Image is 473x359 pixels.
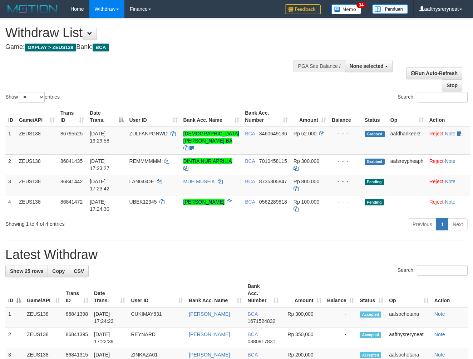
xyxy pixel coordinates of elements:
[63,280,91,307] th: Trans ID: activate to sort column ascending
[183,199,225,205] a: [PERSON_NAME]
[360,311,381,318] span: Accepted
[294,158,319,164] span: Rp 300.000
[24,307,63,328] td: ZEUS138
[63,307,91,328] td: 86841398
[245,179,255,184] span: BCA
[245,280,281,307] th: Bank Acc. Number: activate to sort column ascending
[245,158,255,164] span: BCA
[128,328,186,348] td: REYNARD
[406,67,462,79] a: Run Auto-Refresh
[259,199,287,205] span: Copy 0562289818 to clipboard
[372,4,408,14] img: panduan.png
[294,131,317,136] span: Rp 52.000
[5,4,60,14] img: MOTION_logo.png
[90,158,109,171] span: [DATE] 17:23:27
[365,179,384,185] span: Pending
[281,280,324,307] th: Amount: activate to sort column ascending
[362,106,388,127] th: Status
[74,268,84,274] span: CSV
[91,307,128,328] td: [DATE] 17:24:23
[350,63,384,69] span: None selected
[189,311,230,317] a: [PERSON_NAME]
[324,307,357,328] td: -
[5,175,16,195] td: 3
[16,175,58,195] td: ZEUS138
[386,307,432,328] td: aafsochetana
[324,328,357,348] td: -
[16,106,58,127] th: Game/API: activate to sort column ascending
[294,199,319,205] span: Rp 100.000
[5,265,48,277] a: Show 25 rows
[329,106,362,127] th: Balance
[48,265,69,277] a: Copy
[332,130,359,137] div: - - -
[386,328,432,348] td: aafthysreryneat
[183,179,215,184] a: MUH MUSFIK
[360,332,381,338] span: Accepted
[429,131,444,136] a: Reject
[357,280,386,307] th: Status: activate to sort column ascending
[16,127,58,155] td: ZEUS138
[5,328,24,348] td: 2
[5,26,308,40] h1: Withdraw List
[259,158,287,164] span: Copy 7010458115 to clipboard
[365,159,385,165] span: Grabbed
[5,92,60,103] label: Show entries
[5,280,24,307] th: ID: activate to sort column descending
[60,179,83,184] span: 86841442
[87,106,126,127] th: Date Trans.: activate to sort column descending
[245,199,255,205] span: BCA
[285,4,321,14] img: Feedback.jpg
[5,154,16,175] td: 2
[189,331,230,337] a: [PERSON_NAME]
[90,131,109,144] span: [DATE] 19:29:58
[332,198,359,205] div: - - -
[442,79,462,91] a: Stop
[427,154,470,175] td: ·
[181,106,242,127] th: Bank Acc. Name: activate to sort column ascending
[331,4,361,14] img: Button%20Memo.svg
[5,127,16,155] td: 1
[16,154,58,175] td: ZEUS138
[52,268,65,274] span: Copy
[247,318,275,324] span: Copy 1671524832 to clipboard
[388,127,427,155] td: aafdhankeerz
[16,195,58,215] td: ZEUS138
[129,179,154,184] span: LANGGOE
[388,154,427,175] td: aafsreypheaph
[129,158,161,164] span: REMMMMMM
[324,280,357,307] th: Balance: activate to sort column ascending
[5,195,16,215] td: 4
[58,106,87,127] th: Trans ID: activate to sort column ascending
[128,280,186,307] th: User ID: activate to sort column ascending
[291,106,329,127] th: Amount: activate to sort column ascending
[427,195,470,215] td: ·
[5,218,192,228] div: Showing 1 to 4 of 4 entries
[388,106,427,127] th: Op: activate to sort column ascending
[294,60,345,72] div: PGA Site Balance /
[5,248,468,262] h1: Latest Withdraw
[417,92,468,103] input: Search:
[24,328,63,348] td: ZEUS138
[417,265,468,276] input: Search:
[398,92,468,103] label: Search:
[356,2,366,8] span: 34
[436,218,448,230] a: 1
[259,179,287,184] span: Copy 8735305847 to clipboard
[434,331,445,337] a: Note
[93,44,109,51] span: BCA
[332,158,359,165] div: - - -
[445,199,455,205] a: Note
[429,158,444,164] a: Reject
[365,199,384,205] span: Pending
[60,158,83,164] span: 86841435
[242,106,291,127] th: Bank Acc. Number: activate to sort column ascending
[247,311,257,317] span: BCA
[63,328,91,348] td: 86841395
[427,175,470,195] td: ·
[398,265,468,276] label: Search:
[60,199,83,205] span: 86841472
[448,218,468,230] a: Next
[90,179,109,191] span: [DATE] 17:23:42
[18,92,45,103] select: Showentries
